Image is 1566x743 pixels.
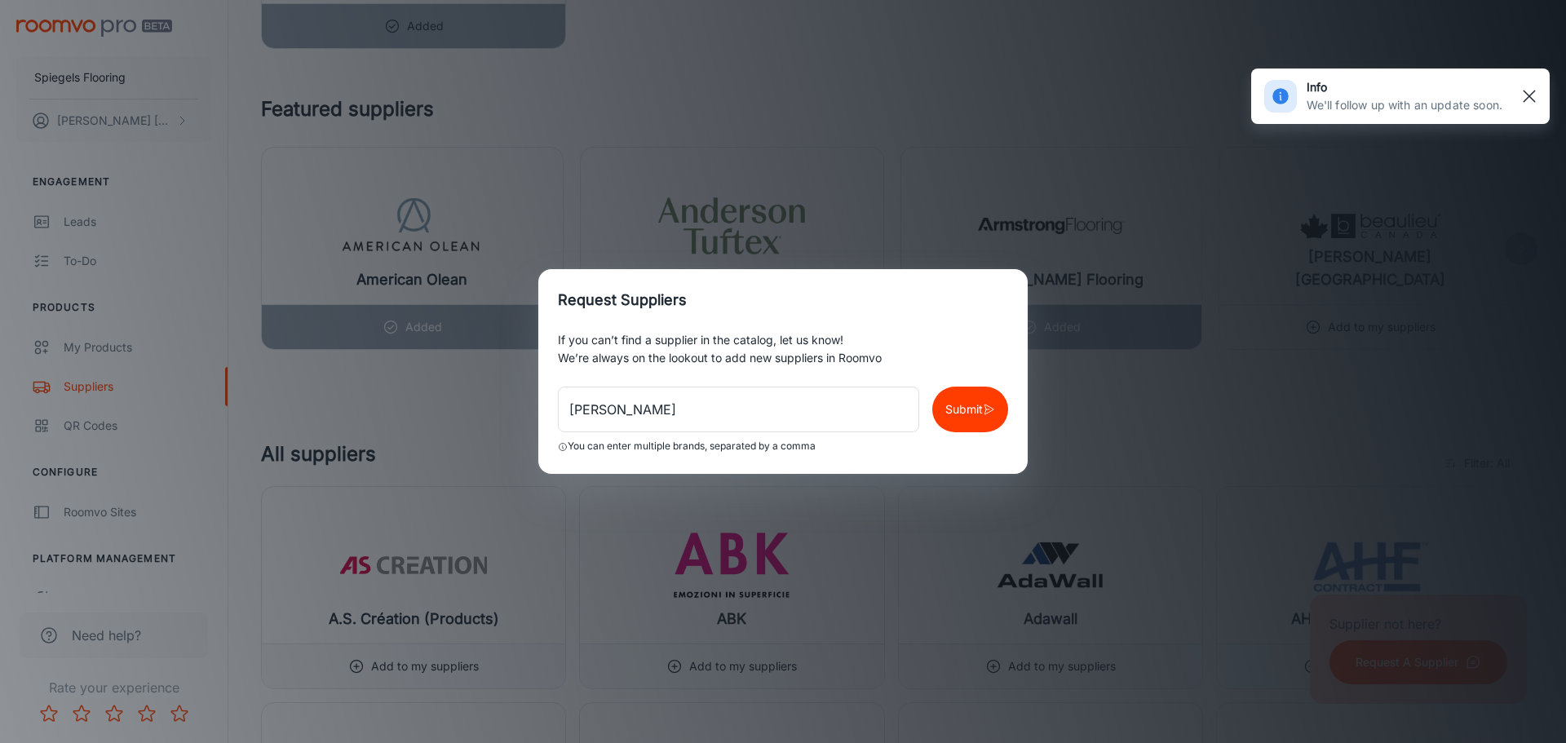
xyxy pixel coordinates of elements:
h2: Request Suppliers [538,269,1028,331]
input: Supplier A, Supplier B, ... [558,387,919,432]
p: We’re always on the lookout to add new suppliers in Roomvo [558,349,1008,367]
p: We'll follow up with an update soon. [1307,96,1502,114]
button: Submit [932,387,1008,432]
p: If you can’t find a supplier in the catalog, let us know! [558,331,1008,349]
p: You can enter multiple brands, separated by a comma [568,439,816,454]
h6: info [1307,78,1502,96]
p: Submit [945,400,983,418]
